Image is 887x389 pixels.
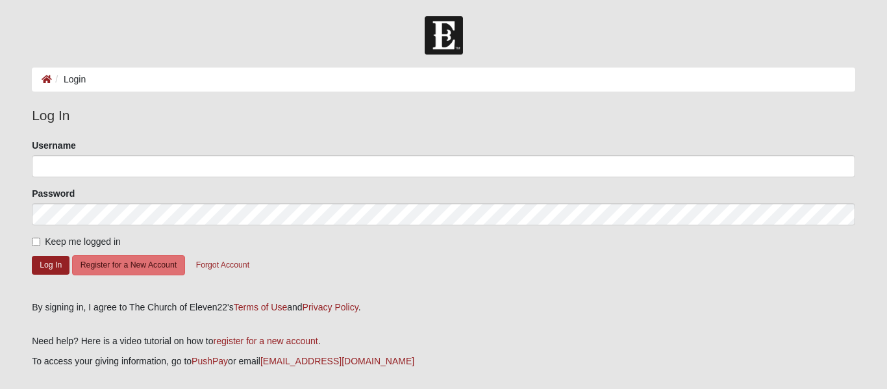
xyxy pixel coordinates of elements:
[32,187,75,200] label: Password
[303,302,358,312] a: Privacy Policy
[188,255,258,275] button: Forgot Account
[32,301,855,314] div: By signing in, I agree to The Church of Eleven22's and .
[32,334,855,348] p: Need help? Here is a video tutorial on how to .
[32,238,40,246] input: Keep me logged in
[234,302,287,312] a: Terms of Use
[192,356,228,366] a: PushPay
[32,256,69,275] button: Log In
[72,255,185,275] button: Register for a New Account
[260,356,414,366] a: [EMAIL_ADDRESS][DOMAIN_NAME]
[45,236,121,247] span: Keep me logged in
[32,139,76,152] label: Username
[214,336,318,346] a: register for a new account
[32,355,855,368] p: To access your giving information, go to or email
[32,105,855,126] legend: Log In
[52,73,86,86] li: Login
[425,16,463,55] img: Church of Eleven22 Logo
